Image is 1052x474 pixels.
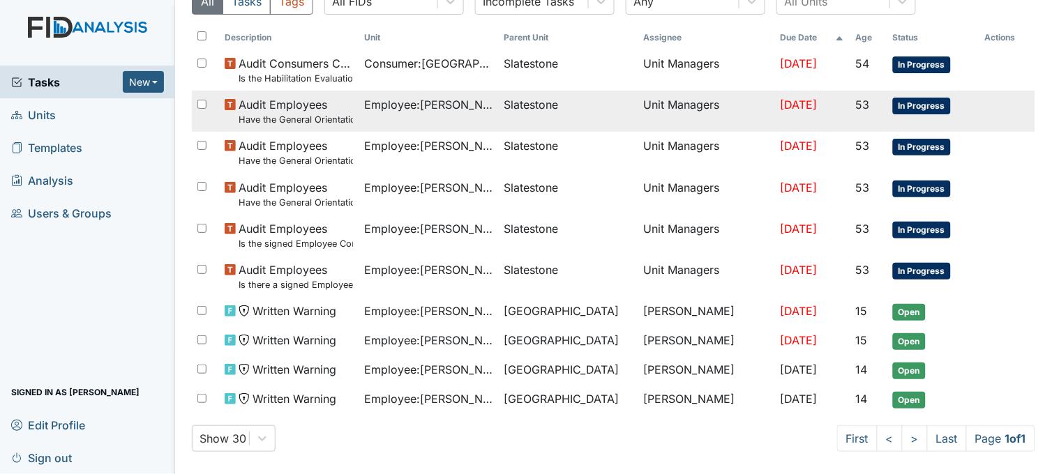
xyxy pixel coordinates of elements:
span: Employee : [PERSON_NAME] [364,137,493,154]
span: [DATE] [780,98,817,112]
span: Open [893,362,926,379]
small: Have the General Orientation and ICF Orientation forms been completed? [239,113,353,126]
th: Toggle SortBy [498,26,638,49]
span: Open [893,304,926,321]
span: Slatestone [504,55,558,72]
td: [PERSON_NAME] [638,355,774,385]
span: Edit Profile [11,414,85,436]
th: Toggle SortBy [774,26,850,49]
span: Slatestone [504,220,558,237]
span: 53 [855,139,869,153]
span: [DATE] [780,139,817,153]
small: Is the signed Employee Confidentiality Agreement in the file (HIPPA)? [239,237,353,250]
span: [GEOGRAPHIC_DATA] [504,390,619,407]
span: In Progress [893,222,951,238]
span: In Progress [893,181,951,197]
th: Toggle SortBy [359,26,498,49]
span: Employee : [PERSON_NAME] [364,220,493,237]
span: [DATE] [780,181,817,194]
span: 15 [855,333,867,347]
th: Toggle SortBy [219,26,359,49]
span: Audit Employees Is the signed Employee Confidentiality Agreement in the file (HIPPA)? [239,220,353,250]
span: [GEOGRAPHIC_DATA] [504,361,619,378]
span: Slatestone [504,96,558,113]
span: [DATE] [780,56,817,70]
small: Have the General Orientation and ICF Orientation forms been completed? [239,196,353,209]
th: Assignee [638,26,774,49]
td: Unit Managers [638,49,774,91]
span: In Progress [893,98,951,114]
td: Unit Managers [638,174,774,215]
span: Audit Consumers Charts Is the Habilitation Evaluation current (no more than one year old)? [239,55,353,85]
td: [PERSON_NAME] [638,297,774,326]
span: Employee : [PERSON_NAME] [364,303,493,319]
span: Audit Employees Is there a signed Employee Job Description in the file for the employee's current... [239,261,353,291]
input: Toggle All Rows Selected [197,31,206,40]
span: Written Warning [253,361,336,378]
span: [DATE] [780,392,817,406]
span: [GEOGRAPHIC_DATA] [504,332,619,349]
th: Toggle SortBy [850,26,887,49]
span: [GEOGRAPHIC_DATA] [504,303,619,319]
span: 15 [855,304,867,318]
span: 54 [855,56,869,70]
span: [DATE] [780,263,817,277]
a: Tasks [11,74,123,91]
span: Slatestone [504,137,558,154]
span: Employee : [PERSON_NAME] [364,361,493,378]
span: 53 [855,222,869,236]
div: Show 30 [200,430,246,447]
span: Page [966,425,1035,452]
a: Last [927,425,967,452]
td: Unit Managers [638,132,774,173]
span: Users & Groups [11,202,112,224]
span: Audit Employees Have the General Orientation and ICF Orientation forms been completed? [239,137,353,167]
td: [PERSON_NAME] [638,385,774,414]
span: Audit Employees Have the General Orientation and ICF Orientation forms been completed? [239,96,353,126]
small: Have the General Orientation and ICF Orientation forms been completed? [239,154,353,167]
span: Written Warning [253,332,336,349]
td: [PERSON_NAME] [638,326,774,355]
button: New [123,71,165,93]
nav: task-pagination [837,425,1035,452]
a: > [902,425,928,452]
span: Signed in as [PERSON_NAME] [11,381,140,403]
span: 53 [855,98,869,112]
th: Actions [979,26,1035,49]
span: 53 [855,181,869,194]
strong: 1 of 1 [1005,431,1026,445]
span: Written Warning [253,390,336,407]
span: [DATE] [780,304,817,318]
small: Is the Habilitation Evaluation current (no more than one year old)? [239,72,353,85]
span: In Progress [893,56,951,73]
span: Audit Employees Have the General Orientation and ICF Orientation forms been completed? [239,179,353,209]
span: Templates [11,137,82,158]
span: Slatestone [504,179,558,196]
td: Unit Managers [638,215,774,256]
span: [DATE] [780,362,817,376]
span: 53 [855,263,869,277]
th: Toggle SortBy [887,26,979,49]
span: Written Warning [253,303,336,319]
span: Analysis [11,169,73,191]
td: Unit Managers [638,91,774,132]
span: Open [893,392,926,408]
span: Employee : [PERSON_NAME] [364,96,493,113]
span: Employee : [PERSON_NAME] [364,261,493,278]
span: Employee : [PERSON_NAME] [364,332,493,349]
small: Is there a signed Employee Job Description in the file for the employee's current position? [239,278,353,291]
span: Employee : [PERSON_NAME][GEOGRAPHIC_DATA] [364,390,493,407]
span: Open [893,333,926,350]
span: [DATE] [780,333,817,347]
td: Unit Managers [638,256,774,297]
span: In Progress [893,139,951,155]
span: Consumer : [GEOGRAPHIC_DATA], [GEOGRAPHIC_DATA] [364,55,493,72]
span: Units [11,104,56,125]
a: < [877,425,903,452]
span: Sign out [11,447,72,468]
span: 14 [855,392,867,406]
span: [DATE] [780,222,817,236]
span: Employee : [PERSON_NAME] [364,179,493,196]
a: First [837,425,878,452]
